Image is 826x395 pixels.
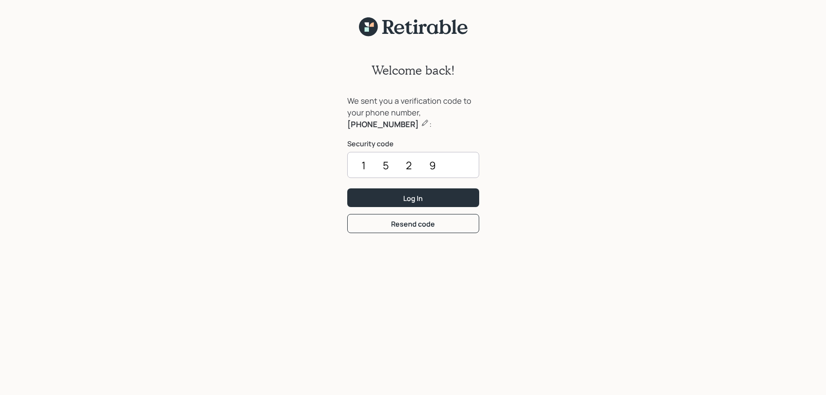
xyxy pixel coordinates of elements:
[391,219,435,229] div: Resend code
[347,119,419,129] b: [PHONE_NUMBER]
[403,194,423,203] div: Log In
[347,95,479,130] div: We sent you a verification code to your phone number, :
[347,152,479,178] input: ••••
[347,139,479,148] label: Security code
[372,63,455,78] h2: Welcome back!
[347,214,479,233] button: Resend code
[347,188,479,207] button: Log In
